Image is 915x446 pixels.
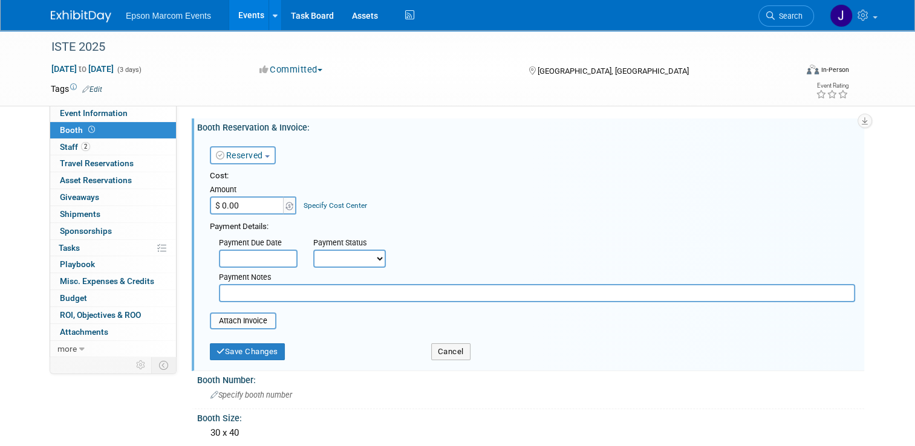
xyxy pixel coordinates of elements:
[47,36,781,58] div: ISTE 2025
[807,65,819,74] img: Format-Inperson.png
[197,371,864,386] div: Booth Number:
[60,158,134,168] span: Travel Reservations
[60,125,97,135] span: Booth
[60,226,112,236] span: Sponsorships
[210,343,285,360] button: Save Changes
[775,11,803,21] span: Search
[210,390,292,399] span: Specify booth number
[51,83,102,95] td: Tags
[116,66,142,74] span: (3 days)
[206,424,855,442] div: 30 x 40
[197,118,864,134] div: Booth Reservation & Invoice:
[50,189,176,205] a: Giveaways
[731,63,849,81] div: Event Format
[82,85,102,94] a: Edit
[50,223,176,239] a: Sponsorships
[51,10,111,22] img: ExhibitDay
[60,175,132,185] span: Asset Reservations
[131,357,152,373] td: Personalize Event Tab Strip
[50,324,176,340] a: Attachments
[197,409,864,424] div: Booth Size:
[57,344,77,354] span: more
[77,64,88,74] span: to
[219,272,855,284] div: Payment Notes
[60,142,90,152] span: Staff
[50,105,176,121] a: Event Information
[50,155,176,172] a: Travel Reservations
[431,343,471,360] button: Cancel
[60,108,128,118] span: Event Information
[86,125,97,134] span: Booth not reserved yet
[50,307,176,323] a: ROI, Objectives & ROO
[50,341,176,357] a: more
[152,357,177,373] td: Toggle Event Tabs
[50,256,176,273] a: Playbook
[60,293,87,303] span: Budget
[60,310,141,320] span: ROI, Objectives & ROO
[51,63,114,74] span: [DATE] [DATE]
[50,139,176,155] a: Staff2
[50,122,176,138] a: Booth
[758,5,814,27] a: Search
[59,243,80,253] span: Tasks
[50,172,176,189] a: Asset Reservations
[50,273,176,289] a: Misc. Expenses & Credits
[210,146,276,164] button: Reserved
[255,63,327,76] button: Committed
[81,142,90,151] span: 2
[60,276,154,286] span: Misc. Expenses & Credits
[50,290,176,306] a: Budget
[50,240,176,256] a: Tasks
[50,206,176,222] a: Shipments
[816,83,848,89] div: Event Rating
[216,150,263,160] a: Reserved
[821,65,849,74] div: In-Person
[210,170,855,182] div: Cost:
[60,209,100,219] span: Shipments
[538,66,689,76] span: [GEOGRAPHIC_DATA], [GEOGRAPHIC_DATA]
[60,259,95,269] span: Playbook
[126,11,211,21] span: Epson Marcom Events
[60,192,99,202] span: Giveaways
[313,238,394,250] div: Payment Status
[830,4,853,27] img: Jenny Gowers
[210,218,855,233] div: Payment Details:
[60,327,108,337] span: Attachments
[210,184,298,196] div: Amount
[219,238,295,250] div: Payment Due Date
[304,201,367,210] a: Specify Cost Center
